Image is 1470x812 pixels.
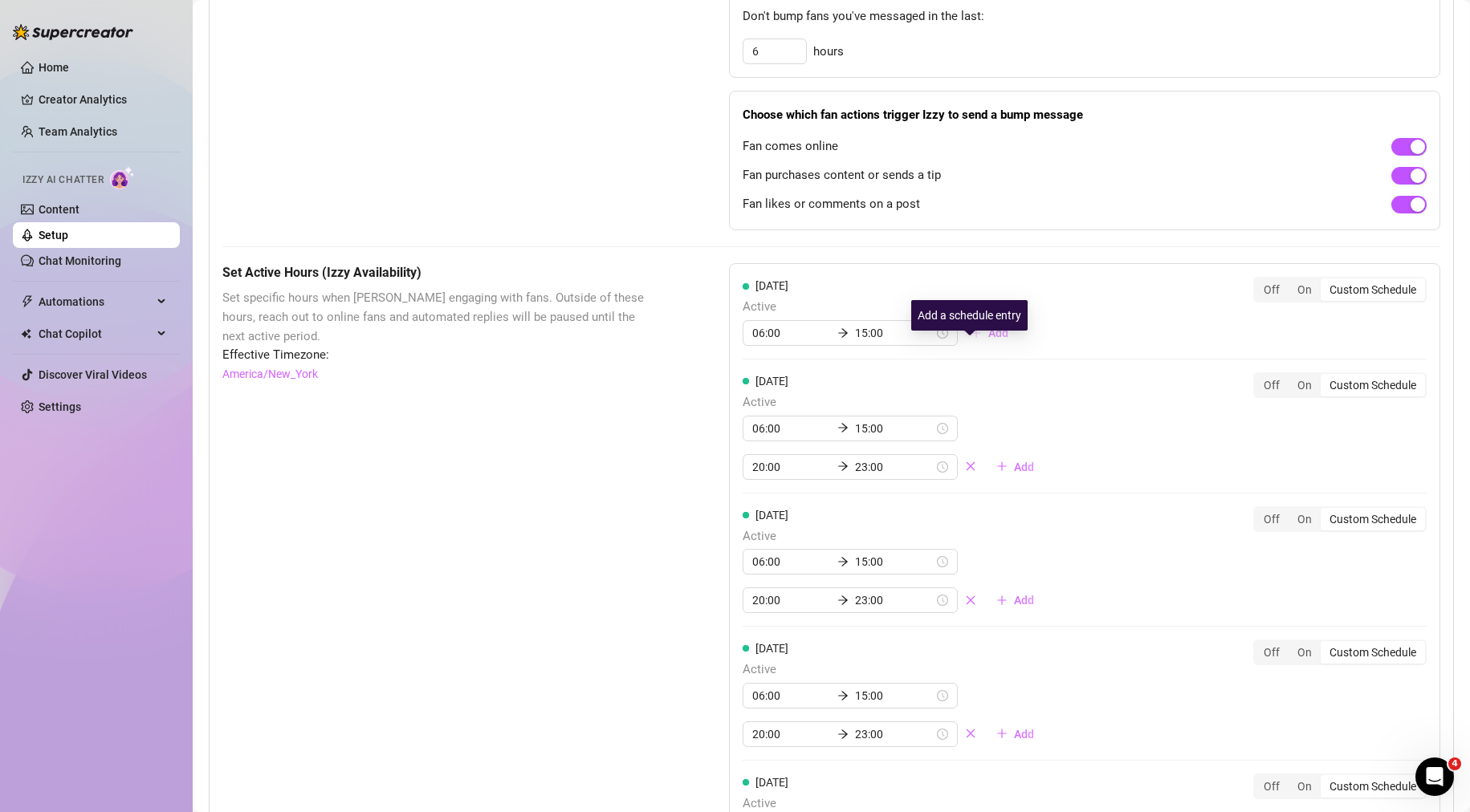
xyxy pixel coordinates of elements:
span: plus [996,461,1008,472]
div: segmented control [1253,277,1427,302]
span: Chat Copilot [39,321,153,347]
input: Start time [752,553,831,570]
input: End time [855,725,934,743]
img: logo-BBDzfeDw.svg [13,24,133,40]
span: Add [988,327,1008,339]
input: End time [855,324,934,342]
input: Start time [752,687,831,704]
span: Active [743,660,1047,680]
div: Custom Schedule [1321,641,1425,664]
span: Automations [39,289,153,315]
div: On [1289,775,1321,798]
span: [DATE] [755,375,788,388]
span: arrow-right [837,556,849,567]
div: Add a schedule entry [911,300,1028,331]
button: Add [983,721,1047,747]
img: Chat Copilot [21,328,31,339]
div: segmented control [1253,506,1427,532]
span: [DATE] [755,509,788,522]
input: Start time [752,420,831,437]
input: Start time [752,725,831,743]
input: End time [855,458,934,476]
div: Custom Schedule [1321,374,1425,396]
a: Chat Monitoring [39,254,121,267]
div: Custom Schedule [1321,508,1425,530]
div: segmented control [1253,372,1427,398]
span: Add [1014,728,1034,741]
span: Add [1014,594,1034,607]
a: Content [39,203,79,216]
button: Add [983,587,1047,613]
span: plus [996,595,1008,606]
a: Settings [39,400,81,413]
a: Home [39,61,69,74]
span: arrow-right [837,327,849,339]
a: Creator Analytics [39,87,167,112]
div: segmented control [1253,773,1427,799]
span: arrow-right [837,461,849,472]
iframe: Intercom live chat [1415,757,1454,796]
a: Discover Viral Videos [39,368,147,381]
a: Setup [39,229,68,242]
span: arrow-right [837,422,849,433]
div: On [1289,508,1321,530]
div: Off [1255,278,1289,301]
span: hours [813,43,844,62]
span: Add [1014,461,1034,473]
span: [DATE] [755,279,788,292]
div: Off [1255,775,1289,798]
span: [DATE] [755,642,788,655]
a: America/New_York [222,365,318,383]
input: Start time [752,591,831,609]
span: close [965,461,976,472]
span: Active [743,298,1021,317]
div: On [1289,278,1321,301]
input: End time [855,420,934,437]
div: Off [1255,641,1289,664]
span: Effective Timezone: [222,346,649,365]
span: [DATE] [755,776,788,789]
span: plus [996,728,1008,739]
a: Team Analytics [39,125,117,138]
span: arrow-right [837,729,849,740]
span: Fan comes online [743,137,838,156]
span: Active [743,393,1047,412]
span: arrow-right [837,690,849,701]
input: Start time [752,458,831,476]
input: End time [855,687,934,704]
span: close [965,728,976,739]
div: Off [1255,508,1289,530]
input: End time [855,591,934,609]
h5: Set Active Hours (Izzy Availability) [222,263,649,282]
div: Custom Schedule [1321,278,1425,301]
div: Custom Schedule [1321,775,1425,798]
span: 4 [1448,757,1461,770]
div: Off [1255,374,1289,396]
span: Set specific hours when [PERSON_NAME] engaging with fans. Outside of these hours, reach out to on... [222,289,649,346]
span: Izzy AI Chatter [22,173,104,188]
strong: Choose which fan actions trigger Izzy to send a bump message [743,108,1083,122]
span: Active [743,527,1047,546]
button: Add [983,454,1047,480]
img: AI Chatter [110,166,135,189]
span: arrow-right [837,595,849,606]
span: plus [971,327,982,339]
span: thunderbolt [21,295,34,308]
button: Add [958,320,1021,346]
span: Fan likes or comments on a post [743,195,920,214]
span: Fan purchases content or sends a tip [743,166,941,185]
input: Start time [752,324,831,342]
span: close [965,595,976,606]
span: Don't bump fans you've messaged in the last: [743,7,1427,26]
input: End time [855,553,934,570]
div: segmented control [1253,639,1427,665]
div: On [1289,374,1321,396]
div: On [1289,641,1321,664]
